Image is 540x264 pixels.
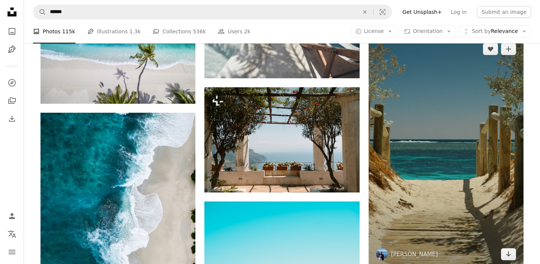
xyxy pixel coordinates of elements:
[204,87,359,192] img: a view of the ocean through a stone archway
[376,248,388,260] img: Go to Chris Galbraith's profile
[4,42,19,57] a: Illustrations
[483,43,498,55] button: Like
[4,24,19,39] a: Photos
[472,28,490,34] span: Sort by
[364,28,384,34] span: License
[446,6,471,18] a: Log in
[40,47,195,54] a: aerial nature photography of green palms on seashore during daytime
[40,247,195,254] a: aerial photography of large body of water and shoreline
[4,111,19,126] a: Download History
[4,93,19,108] a: Collections
[351,25,397,37] button: License
[193,27,206,36] span: 536k
[413,28,442,34] span: Orientation
[369,148,523,155] a: body of water scenery
[129,27,141,36] span: 1.3k
[4,75,19,90] a: Explore
[357,5,373,19] button: Clear
[204,136,359,143] a: a view of the ocean through a stone archway
[477,6,531,18] button: Submit an image
[4,245,19,260] button: Menu
[153,19,206,43] a: Collections 536k
[459,25,531,37] button: Sort byRelevance
[87,19,141,43] a: Illustrations 1.3k
[501,248,516,260] a: Download
[4,4,19,21] a: Home — Unsplash
[373,5,391,19] button: Visual search
[204,250,359,257] a: green-and-brown palm trees under clear blue sky
[218,19,250,43] a: Users 2k
[33,4,392,19] form: Find visuals sitewide
[244,27,250,36] span: 2k
[33,5,46,19] button: Search Unsplash
[501,43,516,55] button: Add to Collection
[400,25,456,37] button: Orientation
[4,227,19,242] button: Language
[4,209,19,224] a: Log in / Sign up
[398,6,446,18] a: Get Unsplash+
[391,251,438,258] a: [PERSON_NAME]
[472,28,518,35] span: Relevance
